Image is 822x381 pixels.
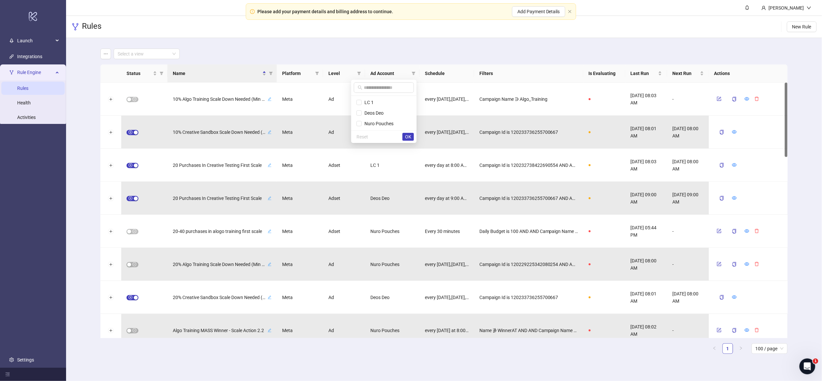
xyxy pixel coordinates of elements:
button: delete [752,260,762,268]
span: Rule Engine [17,66,54,79]
span: Campaign Id is 120233736255700667 [479,129,558,136]
span: copy [720,295,724,300]
div: 10% Algo Training Scale Down Needed (Min $200)edit [173,95,272,103]
span: Deos Deo [362,110,384,116]
li: Previous Page [709,343,720,354]
span: every [DATE],[DATE],[DATE] at 8:00 AM [GEOGRAPHIC_DATA]/New_York [425,95,469,103]
button: copy [714,292,729,303]
div: 20% Algo Training Scale Down Needed (Min $200)edit [173,260,272,269]
button: copy [727,94,742,104]
button: Expand row [108,163,114,168]
button: form [714,95,724,103]
button: New Rule [787,21,817,32]
span: 20% Creative Sandbox Scale Down Needed (Min $200) [173,294,266,301]
span: fork [71,23,79,31]
span: Campaign Id is 120233736255700667 [479,294,558,301]
span: filter [158,68,165,78]
span: bell [745,5,750,10]
span: eye [745,328,749,332]
th: Next Run [667,64,709,83]
a: Rules [17,86,28,91]
span: every [DATE] at 8:00 AM [GEOGRAPHIC_DATA]/New_York [425,327,469,334]
span: edit [268,97,272,101]
div: Adset [323,182,365,215]
span: edit [268,163,272,167]
span: copy [732,97,737,101]
span: form [717,96,722,101]
div: 10% Creative Sandbox Scale Down Needed (Min $200)edit [173,128,272,136]
span: Name [173,70,261,77]
span: Ad Account [370,70,409,77]
span: filter [314,68,320,78]
span: right [739,346,743,350]
a: eye [745,262,749,267]
div: [DATE] 08:00 AM [667,281,709,314]
h3: Rules [82,21,101,32]
div: [DATE] 09:00 AM [667,182,709,215]
span: edit [268,295,272,299]
span: Name ∌ WinnerAT AND AND Campaign Name ∋ Algo_Training [479,327,578,334]
div: Ad [323,314,365,347]
span: rocket [9,38,14,43]
div: Ad [323,83,365,116]
span: Campaign Id is 120229225342080254 AND AND Campaign Name ∋ Algo_Training [479,261,578,268]
span: copy [732,229,737,234]
th: Name [168,64,277,83]
li: Next Page [736,343,746,354]
div: Adset [323,215,365,248]
div: LC 1 [365,149,420,182]
span: Algo Training MASS Winner - Scale Action 2.2 [173,327,266,334]
a: Settings [17,357,34,362]
div: Meta [277,149,323,182]
span: eye [745,96,749,101]
button: Expand row [108,97,114,102]
span: Launch [17,34,54,47]
span: delete [755,262,759,266]
span: menu-fold [5,372,10,377]
span: user [762,6,766,10]
span: 100 / page [756,344,784,354]
button: copy [727,325,742,336]
span: every day at 9:00 AM [GEOGRAPHIC_DATA]/New_York [425,195,469,202]
span: edit [268,229,272,233]
div: Deos Deo [365,182,420,215]
span: Last Run [631,70,657,77]
button: Expand row [108,328,114,333]
div: Meta [277,83,323,116]
div: [DATE] 09:00 AM [625,182,667,215]
span: Nuro Pouches [362,121,393,126]
span: search [358,85,362,90]
a: eye [745,96,749,102]
div: [DATE] 08:00 AM [625,248,667,281]
button: Expand row [108,130,114,135]
a: eye [732,130,737,135]
a: eye [745,229,749,234]
span: eye [745,262,749,266]
a: eye [732,163,737,168]
a: eye [745,328,749,333]
span: copy [732,328,737,333]
div: Ad [323,248,365,281]
th: Last Run [625,64,667,83]
div: [DATE] 08:01 AM [625,116,667,149]
span: copy [720,163,724,168]
span: edit [268,262,272,266]
div: [DATE] 08:02 AM [625,314,667,347]
span: filter [412,71,416,75]
a: 1 [723,344,733,354]
button: copy [714,127,729,137]
div: Meta [277,281,323,314]
span: delete [755,96,759,101]
button: copy [727,226,742,237]
button: Expand row [108,262,114,267]
span: LC 1 [362,100,374,105]
button: copy [714,160,729,171]
span: 10% Algo Training Scale Down Needed (Min $200) [173,95,266,103]
th: Status [121,64,168,83]
div: - [667,314,709,347]
a: eye [732,196,737,201]
span: edit [268,328,272,332]
span: 10% Creative Sandbox Scale Down Needed (Min $200) [173,129,266,136]
span: ellipsis [103,52,108,56]
div: [DATE] 08:03 AM [625,149,667,182]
